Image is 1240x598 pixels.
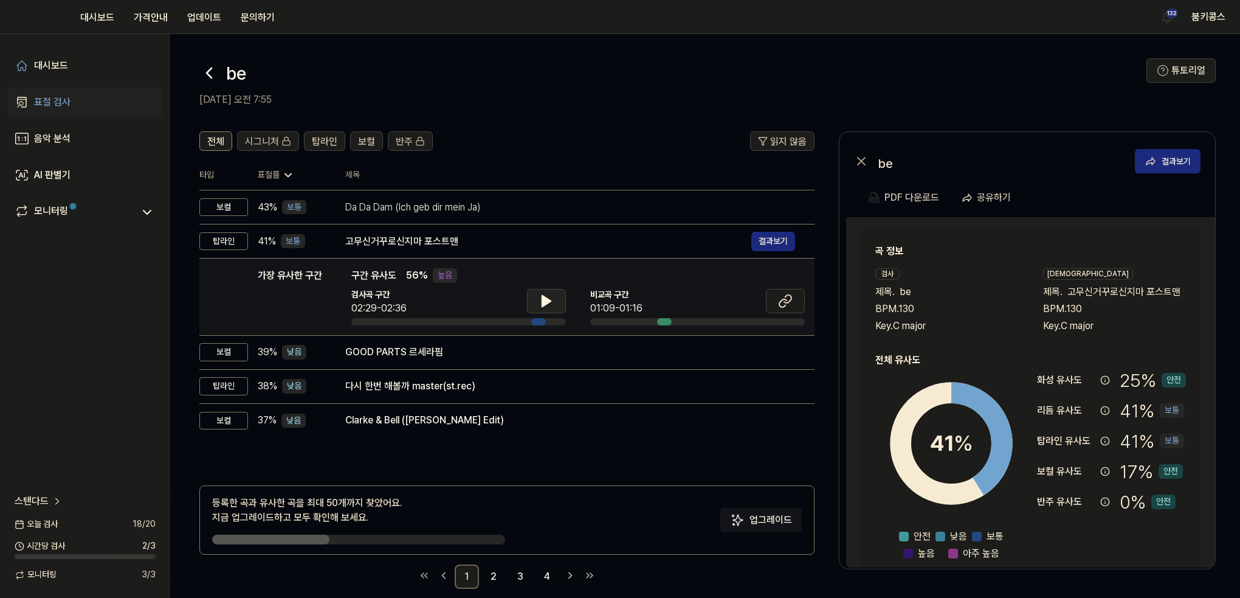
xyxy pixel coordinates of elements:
[199,565,815,589] nav: pagination
[199,131,232,151] button: 전체
[345,345,795,360] div: GOOD PARTS 르세라핌
[212,496,402,525] div: 등록한 곡과 유사한 곡을 최대 50개까지 찾았어요. 지금 업그레이드하고 모두 확인해 보세요.
[199,412,248,430] div: 보컬
[590,301,642,316] div: 01:09-01:16
[199,161,248,190] th: 타입
[15,518,58,530] span: 오늘 검사
[751,232,795,251] button: 결과보기
[177,5,231,30] button: 업데이트
[875,302,1019,316] div: BPM. 130
[345,413,795,428] div: Clarke & Bell ([PERSON_NAME] Edit)
[207,134,224,149] span: 전체
[258,413,277,428] span: 37 %
[1160,403,1184,418] div: 보통
[351,268,396,283] span: 구간 유사도
[396,134,413,149] span: 반주
[1162,373,1186,388] div: 안전
[258,345,277,360] span: 39 %
[345,234,751,249] div: 고무신거꾸로신지마 포스트맨
[963,546,999,561] span: 아주 높음
[282,345,306,360] div: 낮음
[15,569,57,581] span: 모니터링
[226,60,246,86] h1: be
[15,494,49,509] span: 스탠다드
[388,131,433,151] button: 반주
[34,131,71,146] div: 음악 분석
[1067,285,1180,299] span: 고무신거꾸로신지마 포스트맨
[720,508,802,532] button: 업그레이드
[282,200,306,215] div: 보통
[7,51,163,80] a: 대시보드
[1160,10,1174,24] img: 알림
[281,414,306,428] div: 낮음
[7,88,163,117] a: 표절 검사
[1037,434,1095,448] div: 탑라인 유사도
[1043,302,1187,316] div: BPM. 130
[1135,149,1200,173] button: 결과보기
[869,192,880,203] img: PDF Download
[15,494,63,509] a: 스탠다드
[770,134,807,149] span: 읽지 않음
[730,513,745,527] img: Sparkles
[34,168,71,183] div: AI 판별기
[1120,459,1183,484] div: 17 %
[258,234,276,249] span: 41 %
[304,131,345,151] button: 탑라인
[199,343,248,361] div: 보컬
[1037,373,1095,388] div: 화성 유사도
[312,134,337,149] span: 탑라인
[231,5,284,30] button: 문의하기
[954,430,973,456] span: %
[1037,464,1095,479] div: 보컬 유사도
[1043,285,1063,299] span: 제목 .
[71,5,124,30] a: 대시보드
[7,161,163,190] a: AI 판별기
[875,319,1019,333] div: Key. C major
[358,134,375,149] span: 보컬
[282,379,306,394] div: 낮음
[1162,155,1191,168] div: 결과보기
[345,200,795,215] div: Da Da Dam (Ich geb dir mein Ja)
[345,161,815,190] th: 제목
[1037,495,1095,509] div: 반주 유사도
[875,353,1186,367] h2: 전체 유사도
[1120,398,1184,423] div: 41 %
[1160,434,1184,448] div: 보통
[1159,464,1183,479] div: 안전
[351,301,407,316] div: 02:29-02:36
[581,567,598,584] a: Go to last page
[1191,10,1225,24] button: 붐키콩스
[350,131,383,151] button: 보컬
[1120,489,1176,515] div: 0 %
[177,1,231,34] a: 업데이트
[977,190,1011,206] div: 공유하기
[258,169,326,181] div: 표절률
[435,567,452,584] a: Go to previous page
[1166,9,1178,18] div: 132
[199,377,248,395] div: 탑라인
[1146,58,1216,83] button: 튜토리얼
[884,190,939,206] div: PDF 다운로드
[508,565,532,589] a: 3
[1157,7,1177,27] button: 알림132
[866,186,942,210] button: PDF 다운로드
[433,268,457,283] div: 높음
[199,92,1146,107] h2: [DATE] 오전 7:55
[900,285,911,299] span: be
[1037,403,1095,418] div: 리듬 유사도
[950,529,967,544] span: 낮음
[142,569,156,581] span: 3 / 3
[875,268,900,280] div: 검사
[34,204,68,221] div: 모니터링
[34,95,71,110] div: 표절 검사
[15,12,58,22] img: logo
[875,285,895,299] span: 제목 .
[1043,268,1133,280] div: [DEMOGRAPHIC_DATA]
[199,232,248,251] div: 탑라인
[956,186,1021,210] button: 공유하기
[142,540,156,552] span: 2 / 3
[535,565,559,589] a: 4
[1120,367,1186,393] div: 25 %
[15,540,65,552] span: 시간당 검사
